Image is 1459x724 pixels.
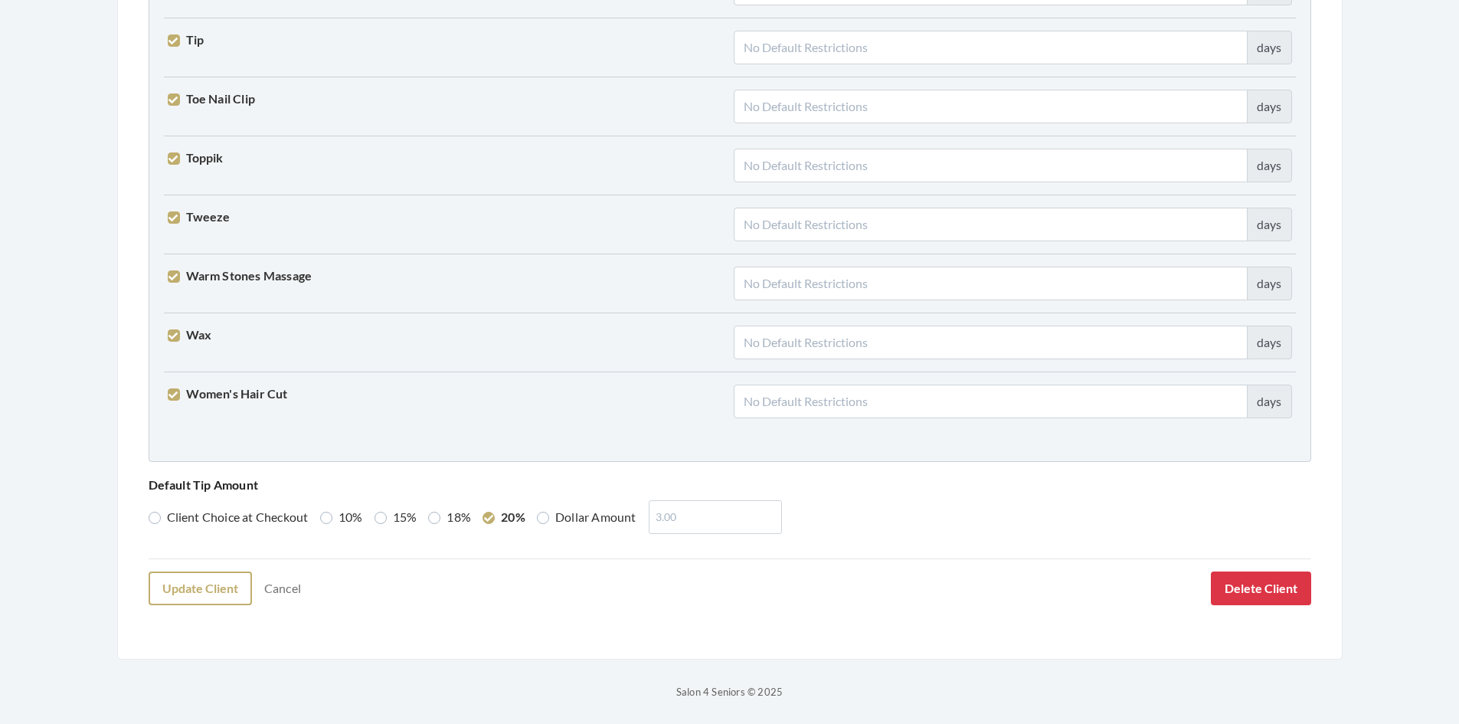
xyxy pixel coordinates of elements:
[168,31,204,49] label: Tip
[734,208,1248,241] input: No Default Restrictions
[1247,31,1292,64] div: days
[168,385,288,403] label: Women's Hair Cut
[1247,90,1292,123] div: days
[320,508,363,526] label: 10%
[649,500,782,534] input: 3.00
[483,508,525,526] label: 20%
[168,326,212,344] label: Wax
[734,90,1248,123] input: No Default Restrictions
[1247,149,1292,182] div: days
[254,574,311,603] a: Cancel
[537,508,636,526] label: Dollar Amount
[168,208,231,226] label: Tweeze
[734,149,1248,182] input: No Default Restrictions
[117,683,1343,701] p: Salon 4 Seniors © 2025
[149,572,252,605] button: Update Client
[168,267,312,285] label: Warm Stones Massage
[375,508,417,526] label: 15%
[1211,572,1311,605] button: Delete Client
[149,474,1311,496] p: Default Tip Amount
[734,31,1248,64] input: No Default Restrictions
[428,508,471,526] label: 18%
[734,267,1248,300] input: No Default Restrictions
[1247,267,1292,300] div: days
[734,385,1248,418] input: No Default Restrictions
[1247,326,1292,359] div: days
[168,149,224,167] label: Toppik
[168,90,256,108] label: Toe Nail Clip
[1247,385,1292,418] div: days
[734,326,1248,359] input: No Default Restrictions
[149,508,309,526] label: Client Choice at Checkout
[1247,208,1292,241] div: days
